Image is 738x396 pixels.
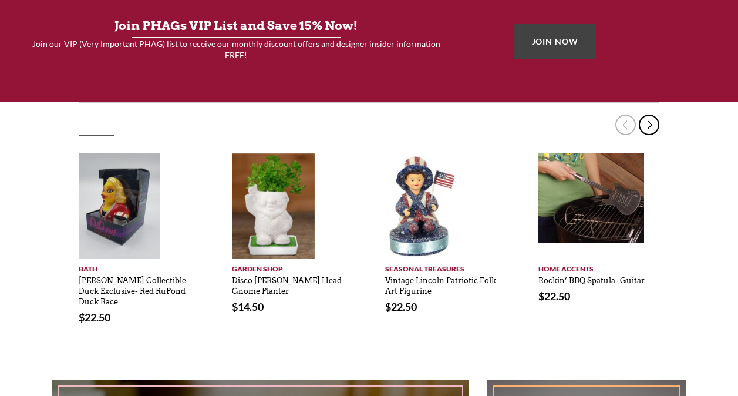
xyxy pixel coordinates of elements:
[232,300,238,313] span: $
[538,290,570,303] bdi: 22.50
[385,259,506,274] a: Seasonal Treasures
[538,259,659,274] a: Home Accents
[385,300,417,313] bdi: 22.50
[79,311,85,324] span: $
[385,270,496,296] a: Vintage Lincoln Patriotic Folk Art Figurine
[79,311,110,324] bdi: 22.50
[79,259,199,274] a: Bath
[26,15,446,37] h3: Join PHAGs VIP List and Save 15% Now!
[79,270,186,307] a: [PERSON_NAME] Collectible Duck Exclusive- Red RuPond Duck Race
[232,270,342,296] a: Disco [PERSON_NAME] Head Gnome Planter
[232,300,264,313] bdi: 14.50
[538,290,544,303] span: $
[26,38,446,61] h4: Join our VIP (Very Important PHAG) list to receive our monthly discount offers and designer insid...
[385,300,391,313] span: $
[514,24,597,59] a: JOIN NOW
[232,259,352,274] a: Garden Shop
[538,270,645,286] a: Rockin’ BBQ Spatula- Guitar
